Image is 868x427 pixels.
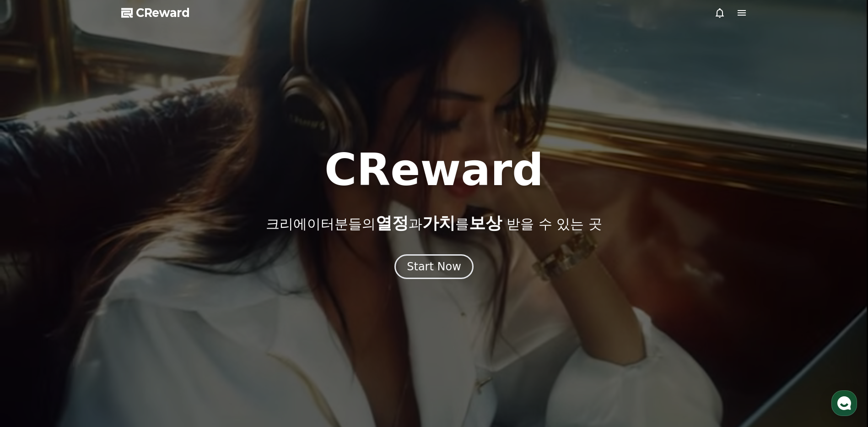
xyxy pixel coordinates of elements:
[3,290,60,313] a: 홈
[407,259,461,274] div: Start Now
[141,304,152,312] span: 설정
[136,5,190,20] span: CReward
[324,148,544,192] h1: CReward
[394,263,474,272] a: Start Now
[121,5,190,20] a: CReward
[422,213,455,232] span: 가치
[60,290,118,313] a: 대화
[394,254,474,279] button: Start Now
[376,213,409,232] span: 열정
[29,304,34,312] span: 홈
[84,305,95,312] span: 대화
[266,214,602,232] p: 크리에이터분들의 과 를 받을 수 있는 곳
[469,213,502,232] span: 보상
[118,290,176,313] a: 설정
